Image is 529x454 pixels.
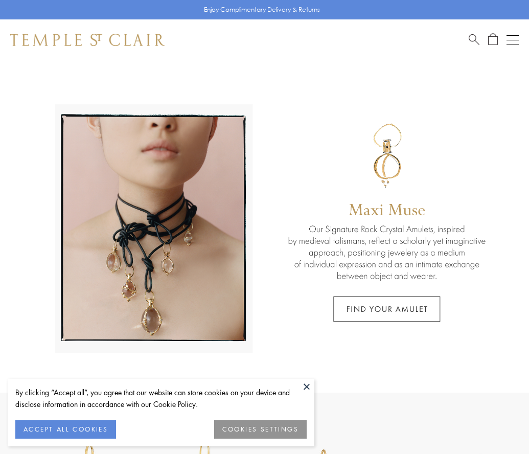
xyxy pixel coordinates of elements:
button: ACCEPT ALL COOKIES [15,420,116,439]
button: COOKIES SETTINGS [214,420,307,439]
img: Temple St. Clair [10,34,165,46]
button: Open navigation [507,34,519,46]
a: Search [469,33,479,46]
div: By clicking “Accept all”, you agree that our website can store cookies on your device and disclos... [15,387,307,410]
p: Enjoy Complimentary Delivery & Returns [204,5,320,15]
a: Open Shopping Bag [488,33,498,46]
